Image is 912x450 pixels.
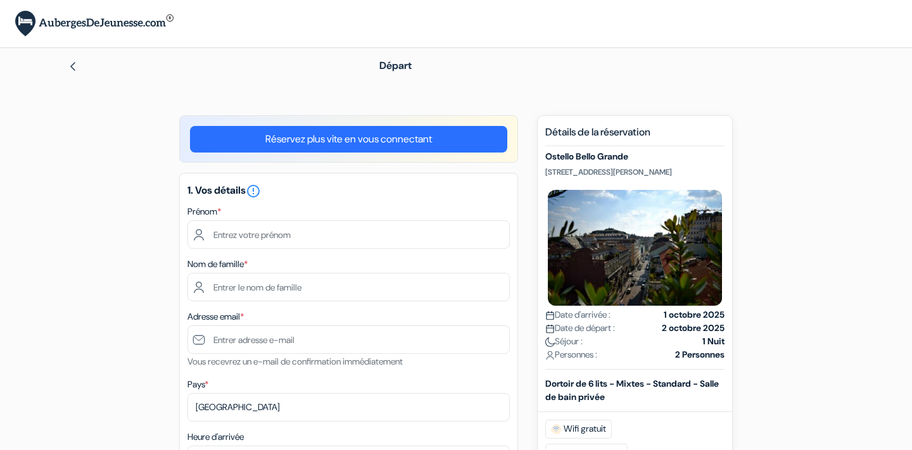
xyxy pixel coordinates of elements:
[545,348,597,361] span: Personnes :
[379,59,412,72] span: Départ
[187,378,208,391] label: Pays
[187,258,248,271] label: Nom de famille
[545,335,583,348] span: Séjour :
[187,325,510,354] input: Entrer adresse e-mail
[187,220,510,249] input: Entrez votre prénom
[187,356,403,367] small: Vous recevrez un e-mail de confirmation immédiatement
[246,184,261,197] a: error_outline
[551,424,561,434] img: free_wifi.svg
[187,273,510,301] input: Entrer le nom de famille
[15,11,174,37] img: AubergesDeJeunesse.com
[187,310,244,323] label: Adresse email
[68,61,78,72] img: left_arrow.svg
[545,324,555,334] img: calendar.svg
[187,184,510,199] h5: 1. Vos détails
[545,151,725,162] h5: Ostello Bello Grande
[545,167,725,177] p: [STREET_ADDRESS][PERSON_NAME]
[545,420,612,439] span: Wifi gratuit
[545,311,555,320] img: calendar.svg
[545,322,615,335] span: Date de départ :
[545,126,725,146] h5: Détails de la réservation
[187,430,244,444] label: Heure d'arrivée
[545,308,611,322] span: Date d'arrivée :
[545,378,719,403] b: Dortoir de 6 lits - Mixtes - Standard - Salle de bain privée
[664,308,725,322] strong: 1 octobre 2025
[190,126,507,153] a: Réservez plus vite en vous connectant
[246,184,261,199] i: error_outline
[545,351,555,360] img: user_icon.svg
[545,337,555,347] img: moon.svg
[702,335,725,348] strong: 1 Nuit
[675,348,725,361] strong: 2 Personnes
[187,205,221,218] label: Prénom
[662,322,725,335] strong: 2 octobre 2025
